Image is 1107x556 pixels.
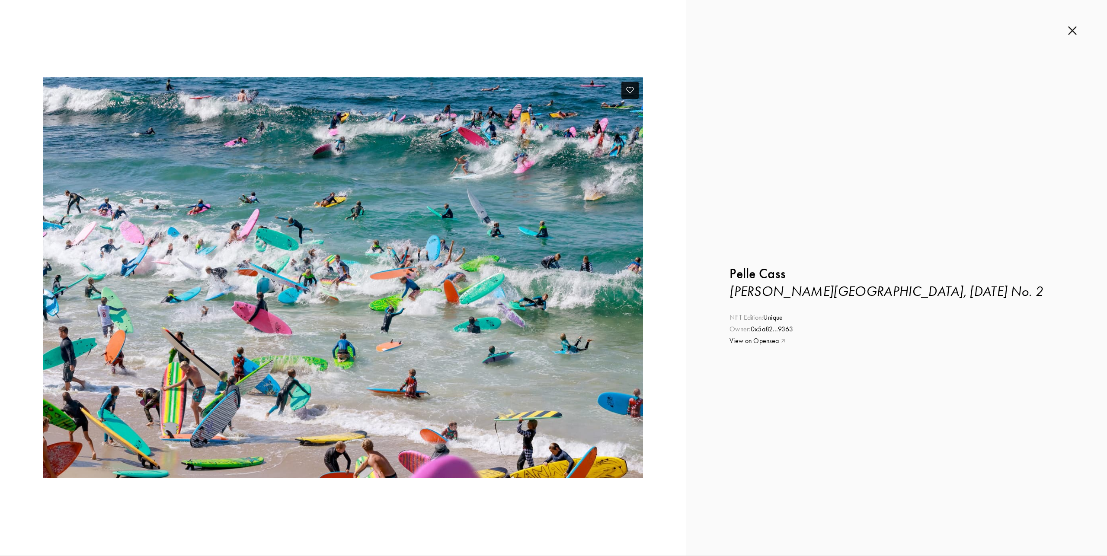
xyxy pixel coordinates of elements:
span: Owner: [729,325,751,333]
img: link icon [781,338,786,343]
span: NFT Edition: [729,313,763,321]
div: Unique [729,313,1064,322]
a: 0x5a82...9363 [751,325,793,333]
a: View on Opensea [729,336,1064,346]
img: cross.b43b024a.svg [1068,26,1077,35]
b: Pelle Cass [729,265,786,282]
img: Artwork Image [43,77,643,478]
i: [PERSON_NAME][GEOGRAPHIC_DATA], [DATE] No. 2 [729,283,1043,299]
